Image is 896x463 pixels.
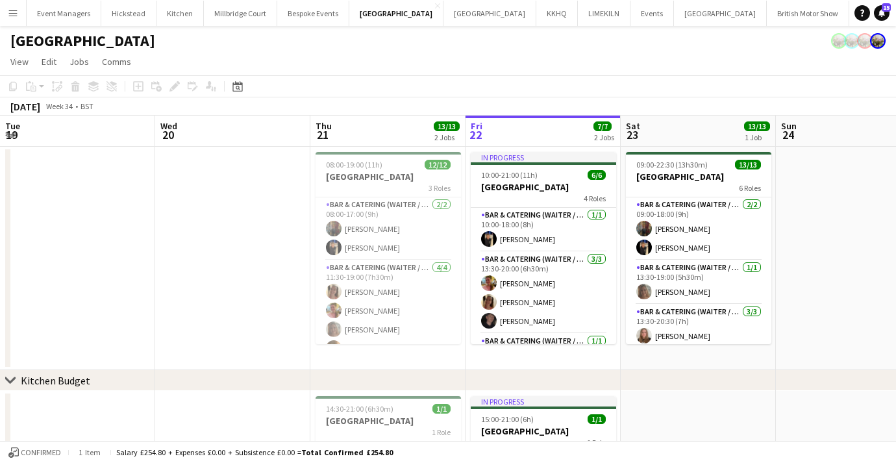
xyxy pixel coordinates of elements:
[882,3,891,12] span: 15
[316,260,461,361] app-card-role: Bar & Catering (Waiter / waitress)4/411:30-19:00 (7h30m)[PERSON_NAME][PERSON_NAME][PERSON_NAME][P...
[874,5,890,21] a: 15
[316,152,461,344] app-job-card: 08:00-19:00 (11h)12/12[GEOGRAPHIC_DATA]3 RolesBar & Catering (Waiter / waitress)2/208:00-17:00 (9...
[5,53,34,70] a: View
[277,1,349,26] button: Bespoke Events
[27,1,101,26] button: Event Managers
[429,183,451,193] span: 3 Roles
[481,414,534,424] span: 15:00-21:00 (6h)
[314,127,332,142] span: 21
[160,120,177,132] span: Wed
[735,160,761,169] span: 13/13
[626,171,771,182] h3: [GEOGRAPHIC_DATA]
[584,194,606,203] span: 4 Roles
[97,53,136,70] a: Comms
[156,1,204,26] button: Kitchen
[21,374,90,387] div: Kitchen Budget
[43,101,75,111] span: Week 34
[42,56,56,68] span: Edit
[316,171,461,182] h3: [GEOGRAPHIC_DATA]
[349,1,443,26] button: [GEOGRAPHIC_DATA]
[626,260,771,305] app-card-role: Bar & Catering (Waiter / waitress)1/113:30-19:00 (5h30m)[PERSON_NAME]
[471,152,616,162] div: In progress
[588,414,606,424] span: 1/1
[739,183,761,193] span: 6 Roles
[64,53,94,70] a: Jobs
[432,427,451,437] span: 1 Role
[326,160,382,169] span: 08:00-19:00 (11h)
[74,447,105,457] span: 1 item
[536,1,578,26] button: KKHQ
[481,170,538,180] span: 10:00-21:00 (11h)
[6,445,63,460] button: Confirmed
[471,396,616,407] div: In progress
[116,447,393,457] div: Salary £254.80 + Expenses £0.00 + Subsistence £0.00 =
[101,1,156,26] button: Hickstead
[471,425,616,437] h3: [GEOGRAPHIC_DATA]
[10,31,155,51] h1: [GEOGRAPHIC_DATA]
[5,120,20,132] span: Tue
[434,121,460,131] span: 13/13
[471,208,616,252] app-card-role: Bar & Catering (Waiter / waitress)1/110:00-18:00 (8h)[PERSON_NAME]
[626,197,771,260] app-card-role: Bar & Catering (Waiter / waitress)2/209:00-18:00 (9h)[PERSON_NAME][PERSON_NAME]
[844,33,860,49] app-user-avatar: Staffing Manager
[69,56,89,68] span: Jobs
[626,120,640,132] span: Sat
[578,1,630,26] button: LIMEKILN
[471,120,482,132] span: Fri
[831,33,847,49] app-user-avatar: Staffing Manager
[102,56,131,68] span: Comms
[21,448,61,457] span: Confirmed
[626,152,771,344] app-job-card: 09:00-22:30 (13h30m)13/13[GEOGRAPHIC_DATA]6 RolesBar & Catering (Waiter / waitress)2/209:00-18:00...
[3,127,20,142] span: 19
[588,170,606,180] span: 6/6
[587,438,606,447] span: 1 Role
[326,404,393,414] span: 14:30-21:00 (6h30m)
[432,404,451,414] span: 1/1
[779,127,797,142] span: 24
[10,100,40,113] div: [DATE]
[158,127,177,142] span: 20
[857,33,873,49] app-user-avatar: Staffing Manager
[443,1,536,26] button: [GEOGRAPHIC_DATA]
[81,101,93,111] div: BST
[204,1,277,26] button: Millbridge Court
[636,160,708,169] span: 09:00-22:30 (13h30m)
[624,127,640,142] span: 23
[594,132,614,142] div: 2 Jobs
[767,1,849,26] button: British Motor Show
[626,305,771,386] app-card-role: Bar & Catering (Waiter / waitress)3/313:30-20:30 (7h)[PERSON_NAME]
[316,197,461,260] app-card-role: Bar & Catering (Waiter / waitress)2/208:00-17:00 (9h)[PERSON_NAME][PERSON_NAME]
[745,132,769,142] div: 1 Job
[36,53,62,70] a: Edit
[471,152,616,344] app-job-card: In progress10:00-21:00 (11h)6/6[GEOGRAPHIC_DATA]4 RolesBar & Catering (Waiter / waitress)1/110:00...
[870,33,886,49] app-user-avatar: Staffing Manager
[301,447,393,457] span: Total Confirmed £254.80
[674,1,767,26] button: [GEOGRAPHIC_DATA]
[630,1,674,26] button: Events
[781,120,797,132] span: Sun
[744,121,770,131] span: 13/13
[316,120,332,132] span: Thu
[316,415,461,427] h3: [GEOGRAPHIC_DATA]
[471,334,616,378] app-card-role: Bar & Catering (Waiter / waitress)1/1
[434,132,459,142] div: 2 Jobs
[425,160,451,169] span: 12/12
[471,252,616,334] app-card-role: Bar & Catering (Waiter / waitress)3/313:30-20:00 (6h30m)[PERSON_NAME][PERSON_NAME][PERSON_NAME]
[10,56,29,68] span: View
[469,127,482,142] span: 22
[593,121,612,131] span: 7/7
[471,181,616,193] h3: [GEOGRAPHIC_DATA]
